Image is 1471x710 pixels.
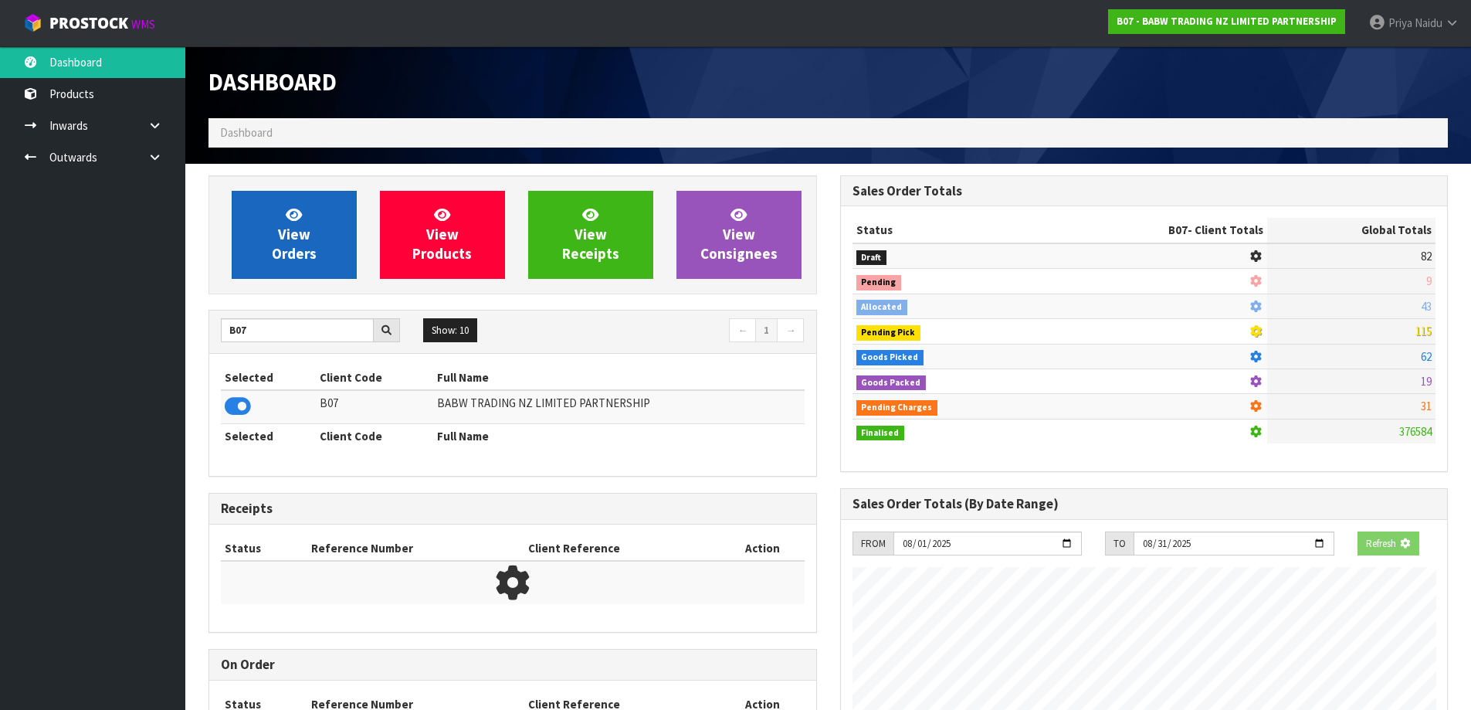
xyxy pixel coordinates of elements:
span: Draft [856,250,887,266]
span: 62 [1421,349,1432,364]
h3: Sales Order Totals [852,184,1436,199]
a: ← [729,318,756,343]
span: Finalised [856,426,905,441]
div: FROM [852,532,893,556]
span: Pending Charges [856,400,938,416]
nav: Page navigation [524,318,805,345]
h3: Sales Order Totals (By Date Range) [852,497,1436,511]
span: Priya [1388,15,1412,30]
span: View Orders [272,206,317,263]
span: Goods Picked [856,350,924,365]
button: Show: 10 [423,318,477,343]
input: Search clients [221,318,374,342]
th: Client Code [316,423,434,448]
th: Client Code [316,365,434,390]
span: 19 [1421,374,1432,389]
th: Status [221,536,307,561]
th: Action [720,536,805,561]
span: 9 [1426,273,1432,288]
span: View Receipts [562,206,619,263]
span: ProStock [49,13,128,33]
span: Allocated [856,300,908,315]
strong: B07 - BABW TRADING NZ LIMITED PARTNERSHIP [1117,15,1337,28]
span: 115 [1415,324,1432,338]
span: 31 [1421,399,1432,413]
button: Refresh [1357,532,1419,556]
th: Reference Number [307,536,524,561]
span: Dashboard [208,67,337,97]
span: B07 [1168,223,1188,237]
th: Client Reference [524,536,720,561]
span: View Consignees [700,206,778,263]
th: Status [852,218,1046,243]
a: ViewReceipts [528,191,653,279]
div: TO [1105,532,1134,556]
td: BABW TRADING NZ LIMITED PARTNERSHIP [433,390,804,423]
th: Full Name [433,365,804,390]
th: Selected [221,365,316,390]
th: Full Name [433,423,804,448]
small: WMS [131,17,155,32]
th: Selected [221,423,316,448]
a: B07 - BABW TRADING NZ LIMITED PARTNERSHIP [1108,9,1345,34]
h3: On Order [221,657,805,672]
a: 1 [755,318,778,343]
td: B07 [316,390,434,423]
span: Pending [856,275,902,290]
th: - Client Totals [1045,218,1267,243]
img: cube-alt.png [23,13,42,32]
span: 43 [1421,299,1432,314]
span: Pending Pick [856,325,921,341]
a: ViewConsignees [676,191,802,279]
span: Dashboard [220,125,273,140]
span: Goods Packed [856,375,927,391]
span: 376584 [1399,424,1432,439]
span: 82 [1421,249,1432,263]
span: Naidu [1415,15,1442,30]
th: Global Totals [1267,218,1435,243]
a: → [777,318,804,343]
h3: Receipts [221,501,805,516]
a: ViewProducts [380,191,505,279]
a: ViewOrders [232,191,357,279]
span: View Products [412,206,472,263]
